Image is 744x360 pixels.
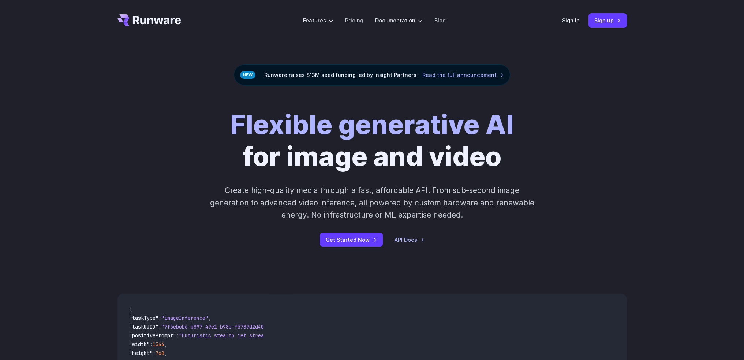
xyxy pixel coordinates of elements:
[434,16,446,25] a: Blog
[129,306,132,312] span: {
[176,332,179,339] span: :
[153,350,156,356] span: :
[150,341,153,348] span: :
[208,315,211,321] span: ,
[320,233,383,247] a: Get Started Now
[230,108,514,141] strong: Flexible generative AI
[562,16,580,25] a: Sign in
[375,16,423,25] label: Documentation
[395,235,425,244] a: API Docs
[588,13,627,27] a: Sign up
[129,332,176,339] span: "positivePrompt"
[129,315,158,321] span: "taskType"
[164,350,167,356] span: ,
[129,350,153,356] span: "height"
[345,16,363,25] a: Pricing
[158,315,161,321] span: :
[153,341,164,348] span: 1344
[209,184,535,221] p: Create high-quality media through a fast, affordable API. From sub-second image generation to adv...
[303,16,333,25] label: Features
[129,341,150,348] span: "width"
[164,341,167,348] span: ,
[179,332,445,339] span: "Futuristic stealth jet streaking through a neon-lit cityscape with glowing purple exhaust"
[161,323,273,330] span: "7f3ebcb6-b897-49e1-b98c-f5789d2d40d7"
[161,315,208,321] span: "imageInference"
[422,71,504,79] a: Read the full announcement
[156,350,164,356] span: 768
[129,323,158,330] span: "taskUUID"
[117,14,181,26] a: Go to /
[230,109,514,172] h1: for image and video
[158,323,161,330] span: :
[234,64,510,85] div: Runware raises $13M seed funding led by Insight Partners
